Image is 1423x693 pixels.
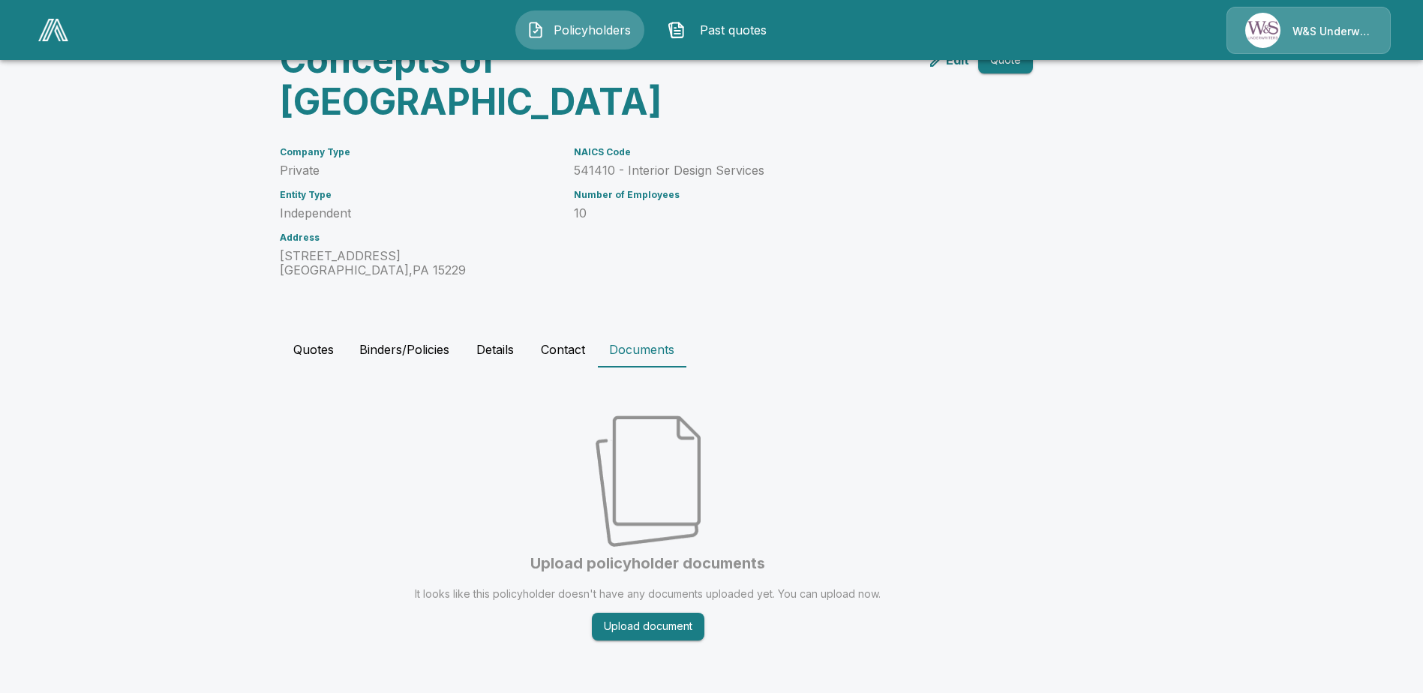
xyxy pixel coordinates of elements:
span: Policyholders [551,21,633,39]
p: It looks like this policyholder doesn't have any documents uploaded yet. You can upload now. [415,586,881,601]
p: Edit [946,51,969,69]
img: Policyholders Icon [527,21,545,39]
button: Upload document [592,613,704,640]
h6: Company Type [280,147,556,157]
div: policyholder tabs [280,331,1144,367]
button: Documents [597,331,686,367]
button: Binders/Policies [347,331,461,367]
h6: Entity Type [280,190,556,200]
p: 541410 - Interior Design Services [574,163,997,178]
button: Policyholders IconPolicyholders [515,10,644,49]
button: Contact [529,331,597,367]
h6: NAICS Code [574,147,997,157]
p: 10 [574,206,997,220]
p: [STREET_ADDRESS] [GEOGRAPHIC_DATA] , PA 15229 [280,249,556,277]
button: Details [461,331,529,367]
p: Independent [280,206,556,220]
button: Quotes [280,331,347,367]
button: Past quotes IconPast quotes [656,10,785,49]
img: Empty state [596,415,701,547]
h6: Address [280,232,556,243]
a: edit [925,48,972,72]
span: Past quotes [692,21,774,39]
img: Past quotes Icon [668,21,686,39]
button: Quote [978,46,1033,74]
h6: Upload policyholder documents [530,553,765,574]
p: Private [280,163,556,178]
img: AA Logo [38,19,68,41]
h6: Number of Employees [574,190,997,200]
